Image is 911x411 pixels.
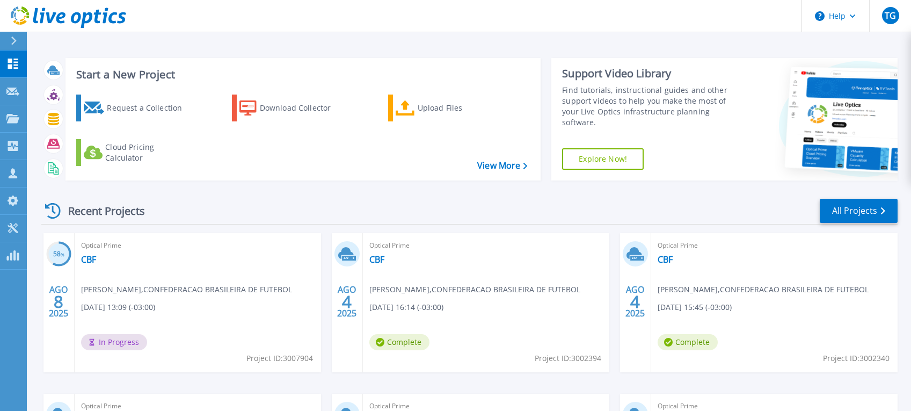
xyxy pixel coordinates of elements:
span: Project ID: 3007904 [246,352,313,364]
a: Request a Collection [76,95,196,121]
a: View More [477,161,527,171]
span: Optical Prime [658,240,891,251]
span: In Progress [81,334,147,350]
span: Complete [369,334,429,350]
span: 4 [630,297,640,306]
span: Complete [658,334,718,350]
span: [DATE] 15:45 (-03:00) [658,301,732,313]
div: AGO 2025 [48,282,69,321]
span: % [61,251,64,257]
a: Download Collector [232,95,352,121]
h3: Start a New Project [76,69,527,81]
a: CBF [369,254,384,265]
div: Upload Files [418,97,504,119]
a: CBF [658,254,673,265]
a: Explore Now! [562,148,644,170]
div: Cloud Pricing Calculator [105,142,191,163]
a: All Projects [820,199,898,223]
div: Support Video Library [562,67,737,81]
div: Recent Projects [41,198,159,224]
span: Optical Prime [81,240,315,251]
a: Upload Files [388,95,508,121]
span: Optical Prime [369,240,603,251]
span: [PERSON_NAME] , CONFEDERACAO BRASILEIRA DE FUTEBOL [658,284,869,295]
span: [PERSON_NAME] , CONFEDERACAO BRASILEIRA DE FUTEBOL [369,284,580,295]
div: Download Collector [260,97,346,119]
div: Request a Collection [107,97,193,119]
div: AGO 2025 [625,282,645,321]
div: AGO 2025 [337,282,357,321]
span: [PERSON_NAME] , CONFEDERACAO BRASILEIRA DE FUTEBOL [81,284,292,295]
div: Find tutorials, instructional guides and other support videos to help you make the most of your L... [562,85,737,128]
span: [DATE] 13:09 (-03:00) [81,301,155,313]
h3: 58 [46,248,71,261]
span: 8 [54,297,63,306]
span: 4 [342,297,352,306]
span: Project ID: 3002340 [823,352,890,364]
span: Project ID: 3002394 [535,352,601,364]
a: Cloud Pricing Calculator [76,139,196,166]
a: CBF [81,254,96,265]
span: TG [885,11,896,20]
span: [DATE] 16:14 (-03:00) [369,301,443,313]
